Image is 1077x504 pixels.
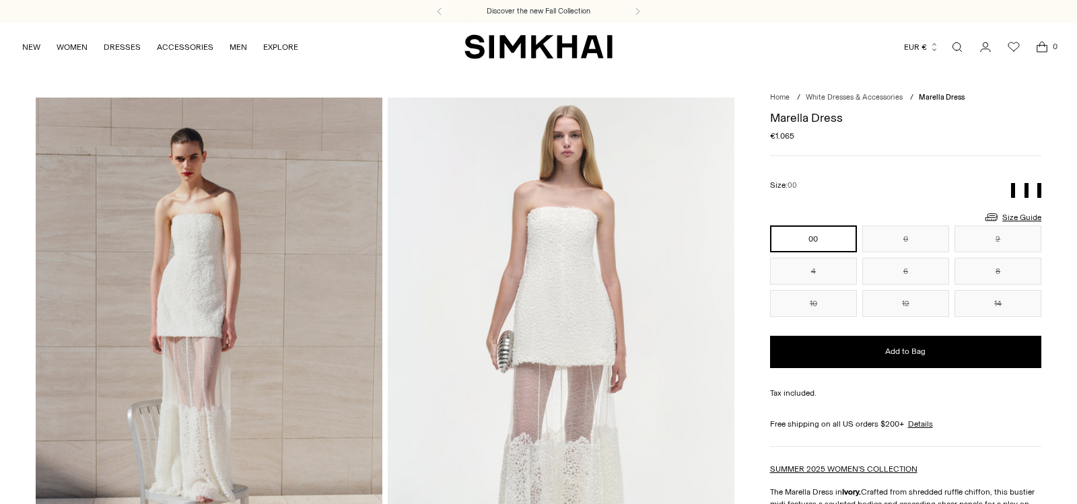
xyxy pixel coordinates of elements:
[770,290,857,317] button: 10
[57,32,88,62] a: WOMEN
[770,418,1042,430] div: Free shipping on all US orders $200+
[797,92,800,104] div: /
[464,34,613,60] a: SIMKHAI
[1029,34,1055,61] a: Open cart modal
[770,130,794,142] span: €1.065
[885,346,926,357] span: Add to Bag
[770,225,857,252] button: 00
[22,32,40,62] a: NEW
[770,92,1042,104] nav: breadcrumbs
[770,387,1042,399] div: Tax included.
[770,93,790,102] a: Home
[919,93,965,102] span: Marella Dress
[770,112,1042,124] h1: Marella Dress
[862,258,949,285] button: 6
[788,181,797,190] span: 00
[157,32,213,62] a: ACCESSORIES
[944,34,971,61] a: Open search modal
[954,258,1041,285] button: 8
[954,225,1041,252] button: 2
[908,418,933,430] a: Details
[230,32,247,62] a: MEN
[263,32,298,62] a: EXPLORE
[104,32,141,62] a: DRESSES
[770,258,857,285] button: 4
[770,464,917,474] a: SUMMER 2025 WOMEN'S COLLECTION
[904,32,939,62] button: EUR €
[842,487,861,497] strong: Ivory.
[1000,34,1027,61] a: Wishlist
[806,93,903,102] a: White Dresses & Accessories
[972,34,999,61] a: Go to the account page
[770,336,1042,368] button: Add to Bag
[862,225,949,252] button: 0
[910,92,913,104] div: /
[1049,40,1061,52] span: 0
[983,209,1041,225] a: Size Guide
[862,290,949,317] button: 12
[954,290,1041,317] button: 14
[487,6,590,17] a: Discover the new Fall Collection
[770,179,797,192] label: Size:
